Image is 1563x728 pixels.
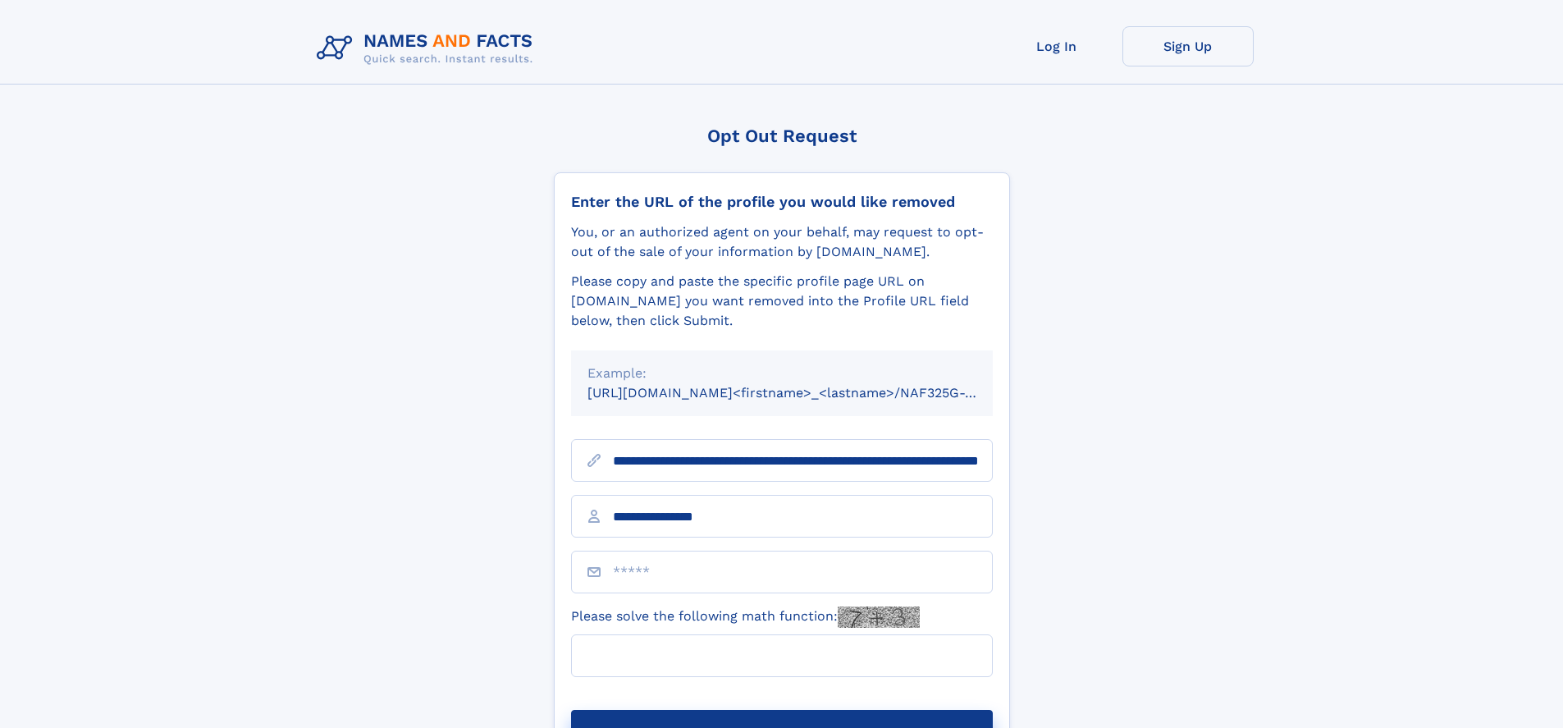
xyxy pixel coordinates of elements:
div: You, or an authorized agent on your behalf, may request to opt-out of the sale of your informatio... [571,222,993,262]
label: Please solve the following math function: [571,607,920,628]
div: Opt Out Request [554,126,1010,146]
a: Sign Up [1122,26,1254,66]
div: Enter the URL of the profile you would like removed [571,193,993,211]
small: [URL][DOMAIN_NAME]<firstname>_<lastname>/NAF325G-xxxxxxxx [587,385,1024,401]
a: Log In [991,26,1122,66]
div: Example: [587,364,976,383]
div: Please copy and paste the specific profile page URL on [DOMAIN_NAME] you want removed into the Pr... [571,272,993,331]
img: Logo Names and Facts [310,26,546,71]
